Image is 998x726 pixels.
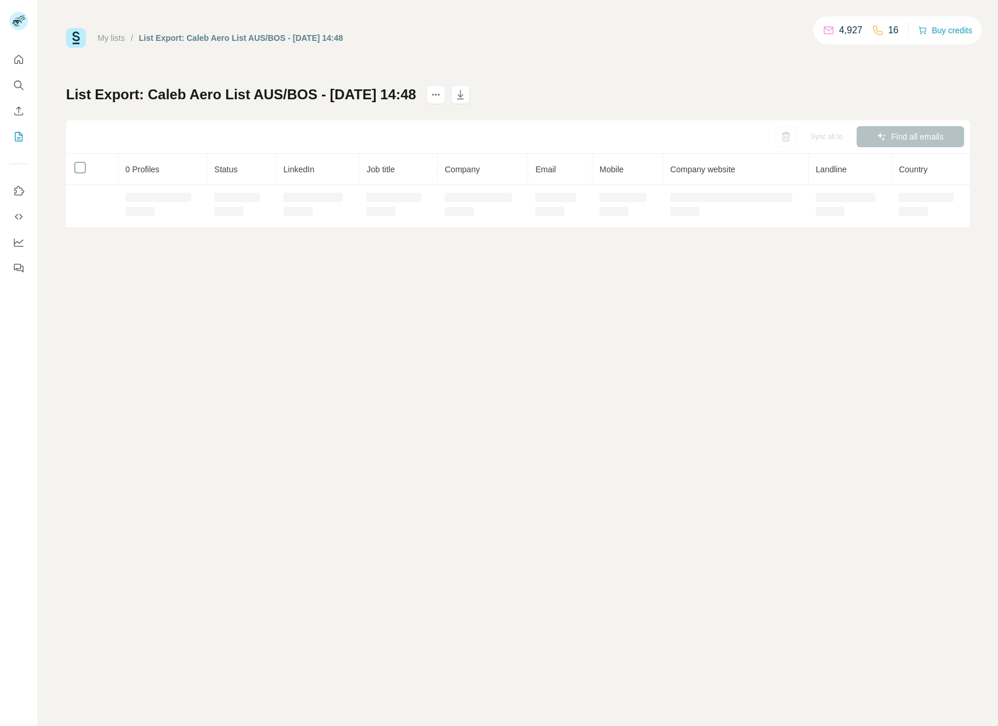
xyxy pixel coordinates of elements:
button: Feedback [9,258,28,279]
span: Country [899,165,927,174]
h1: List Export: Caleb Aero List AUS/BOS - [DATE] 14:48 [66,85,416,104]
span: Company [445,165,480,174]
button: Use Surfe API [9,206,28,227]
span: Landline [816,165,847,174]
span: Mobile [600,165,623,174]
div: List Export: Caleb Aero List AUS/BOS - [DATE] 14:48 [139,32,344,44]
span: LinkedIn [283,165,314,174]
p: 4,927 [839,23,862,37]
img: Surfe Logo [66,28,86,48]
button: My lists [9,126,28,147]
button: Buy credits [918,22,972,39]
button: Search [9,75,28,96]
span: Email [535,165,556,174]
li: / [131,32,133,44]
a: My lists [98,33,125,43]
span: 0 Profiles [126,165,160,174]
button: actions [427,85,445,104]
button: Quick start [9,49,28,70]
button: Enrich CSV [9,100,28,121]
span: Status [214,165,238,174]
span: Company website [670,165,735,174]
span: Job title [366,165,394,174]
p: 16 [888,23,899,37]
button: Use Surfe on LinkedIn [9,180,28,202]
button: Dashboard [9,232,28,253]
